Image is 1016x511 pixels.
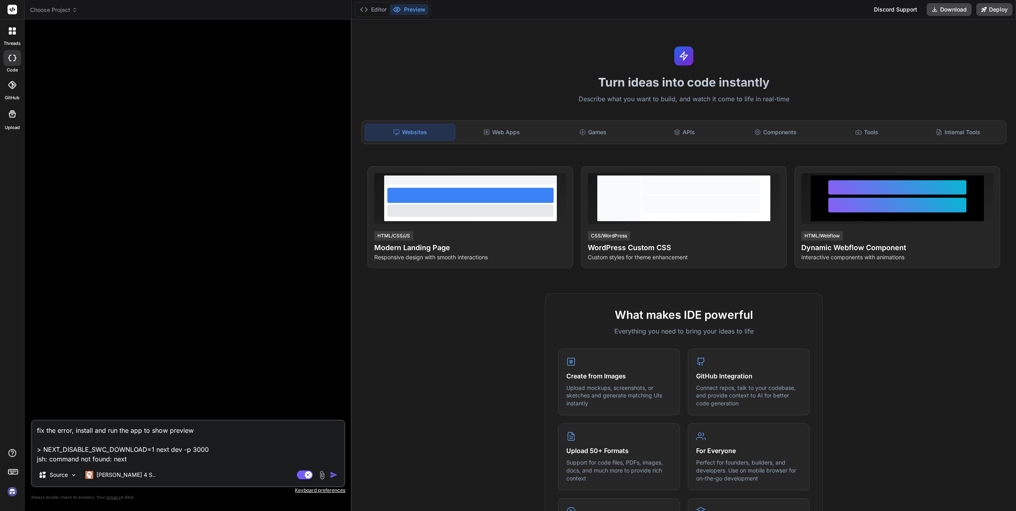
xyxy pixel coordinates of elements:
[588,242,780,253] h4: WordPress Custom CSS
[588,231,630,241] div: CSS/WordPress
[566,459,672,482] p: Support for code files, PDFs, images, docs, and much more to provide rich context
[801,242,993,253] h4: Dynamic Webflow Component
[357,4,390,15] button: Editor
[374,231,413,241] div: HTML/CSS/JS
[4,40,21,47] label: threads
[639,124,729,141] div: APIs
[457,124,546,141] div: Web Apps
[70,472,77,478] img: Pick Models
[913,124,1003,141] div: Internal Tools
[696,459,801,482] p: Perfect for founders, builders, and developers. Use on mobile browser for on-the-go development
[801,253,993,261] p: Interactive components with animations
[558,326,810,336] p: Everything you need to bring your ideas to life
[32,421,344,464] textarea: fix the error, install and run the app to show preview > NEXT_DISABLE_SWC_DOWNLOAD=1 next dev -p ...
[976,3,1012,16] button: Deploy
[6,485,19,498] img: signin
[374,253,566,261] p: Responsive design with smooth interactions
[317,471,327,480] img: attachment
[5,94,19,101] label: GitHub
[7,67,18,73] label: code
[31,487,345,494] p: Keyboard preferences
[365,124,455,141] div: Websites
[696,446,801,455] h4: For Everyone
[696,384,801,407] p: Connect repos, talk to your codebase, and provide context to AI for better code generation
[822,124,912,141] div: Tools
[801,231,843,241] div: HTML/Webflow
[5,124,20,131] label: Upload
[50,471,68,479] p: Source
[696,371,801,381] h4: GitHub Integration
[356,75,1011,89] h1: Turn ideas into code instantly
[31,494,345,501] p: Always double-check its answers. Your in Bind
[869,3,922,16] div: Discord Support
[566,371,672,381] h4: Create from Images
[588,253,780,261] p: Custom styles for theme enhancement
[558,307,810,323] h2: What makes IDE powerful
[927,3,972,16] button: Download
[96,471,156,479] p: [PERSON_NAME] 4 S..
[356,94,1011,104] p: Describe what you want to build, and watch it come to life in real-time
[566,446,672,455] h4: Upload 50+ Formats
[390,4,429,15] button: Preview
[85,471,93,479] img: Claude 4 Sonnet
[30,6,77,14] span: Choose Project
[374,242,566,253] h4: Modern Landing Page
[548,124,638,141] div: Games
[566,384,672,407] p: Upload mockups, screenshots, or sketches and generate matching UIs instantly
[330,471,338,479] img: icon
[106,495,121,499] span: privacy
[731,124,820,141] div: Components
